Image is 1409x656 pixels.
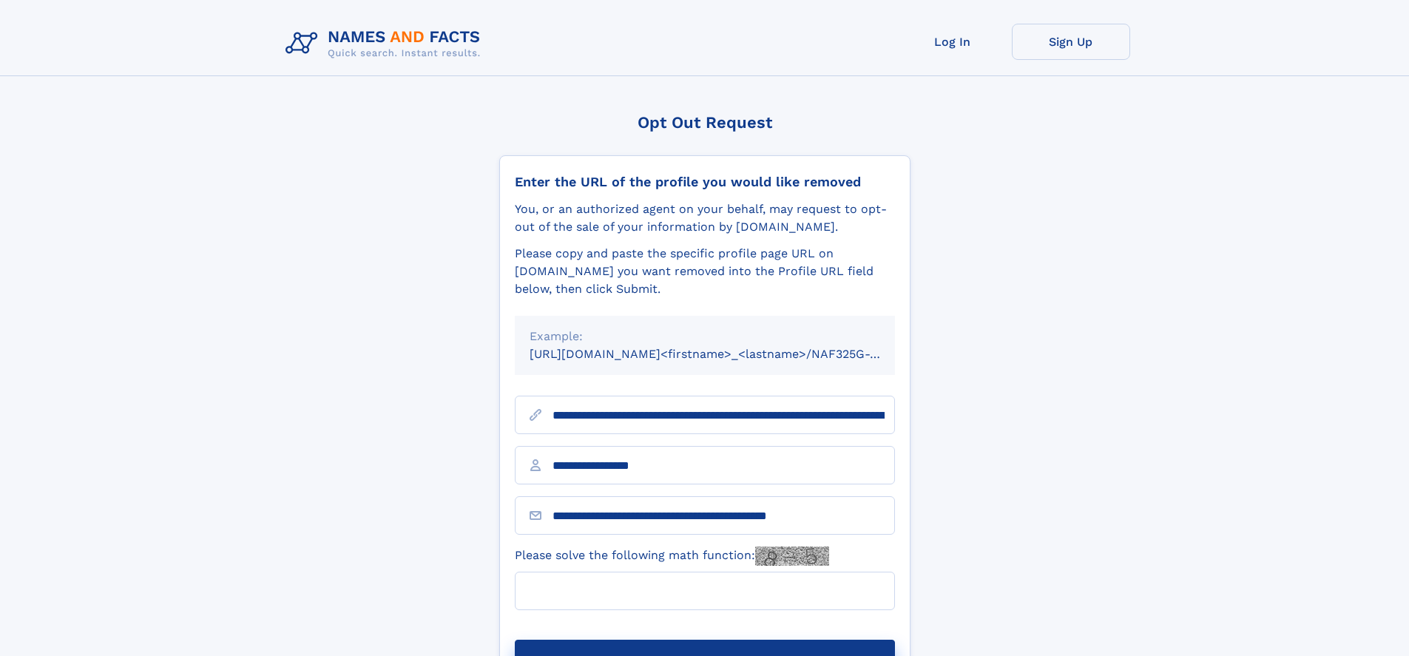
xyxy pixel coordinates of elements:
[515,200,895,236] div: You, or an authorized agent on your behalf, may request to opt-out of the sale of your informatio...
[893,24,1012,60] a: Log In
[1012,24,1130,60] a: Sign Up
[280,24,493,64] img: Logo Names and Facts
[515,245,895,298] div: Please copy and paste the specific profile page URL on [DOMAIN_NAME] you want removed into the Pr...
[515,174,895,190] div: Enter the URL of the profile you would like removed
[515,547,829,566] label: Please solve the following math function:
[530,347,923,361] small: [URL][DOMAIN_NAME]<firstname>_<lastname>/NAF325G-xxxxxxxx
[499,113,910,132] div: Opt Out Request
[530,328,880,345] div: Example:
